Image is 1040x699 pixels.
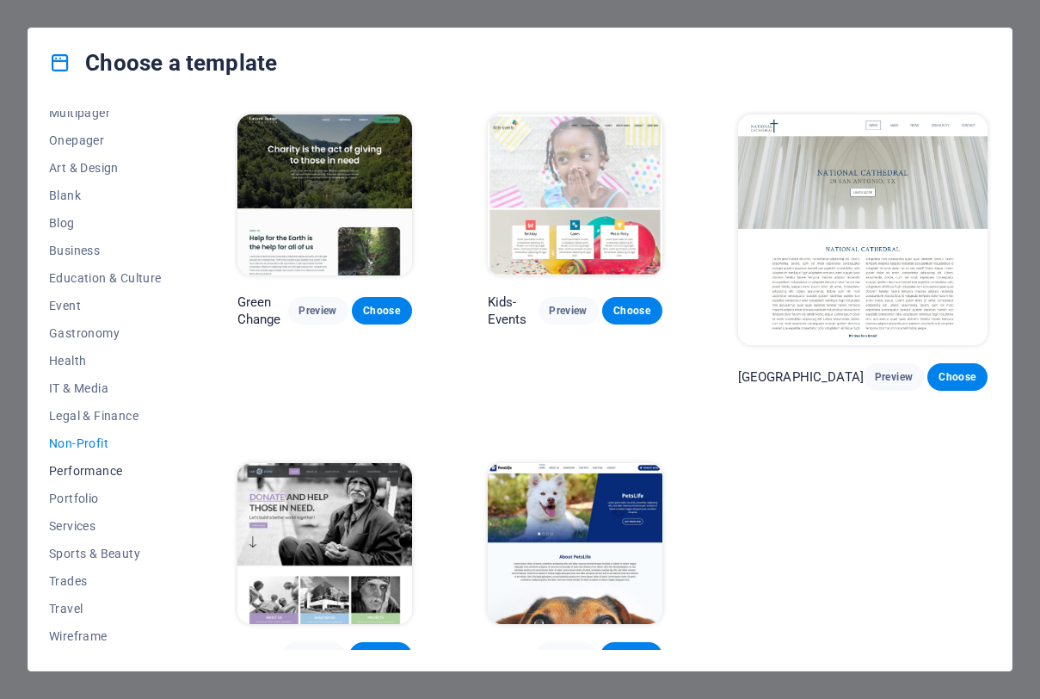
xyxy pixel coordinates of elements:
img: PetsLife [488,463,662,624]
span: Blog [49,216,162,230]
span: Preview [302,304,335,318]
button: Art & Design [49,154,162,182]
span: Performance [49,464,162,478]
p: [GEOGRAPHIC_DATA] [738,368,864,386]
button: Health [49,347,162,374]
span: Travel [49,602,162,615]
button: Wireframe [49,622,162,650]
span: Trades [49,574,162,588]
img: Kids-Events [488,114,662,275]
span: Blank [49,189,162,202]
span: Event [49,299,162,312]
button: Preview [282,642,345,670]
button: Event [49,292,162,319]
span: Multipager [49,106,162,120]
button: Choose [349,642,412,670]
span: Services [49,519,162,533]
span: Gastronomy [49,326,162,340]
button: Gastronomy [49,319,162,347]
span: Health [49,354,162,368]
button: Trades [49,567,162,595]
button: Choose [352,297,412,325]
span: Choose [363,649,398,663]
span: Choose [616,304,649,318]
span: Preview [550,649,583,663]
button: Choose [602,297,662,325]
button: Choose [600,642,662,670]
span: Preview [296,649,331,663]
span: Wireframe [49,629,162,643]
button: Performance [49,457,162,485]
h4: Choose a template [49,49,277,77]
span: Portfolio [49,492,162,505]
p: PetsLife [488,647,536,665]
button: Services [49,512,162,540]
span: Preview [877,370,910,384]
img: Green Change [237,114,412,275]
span: Legal & Finance [49,409,162,423]
button: Blank [49,182,162,209]
button: Preview [538,297,599,325]
button: Business [49,237,162,264]
span: Onepager [49,133,162,147]
span: Sports & Beauty [49,547,162,560]
p: Kids-Events [488,294,538,328]
p: Green Change [237,294,288,328]
button: Preview [288,297,348,325]
button: Portfolio [49,485,162,512]
img: National Cathedral [738,114,988,345]
span: Choose [366,304,398,318]
button: Multipager [49,99,162,127]
span: Non-Profit [49,436,162,450]
button: Legal & Finance [49,402,162,430]
button: Sports & Beauty [49,540,162,567]
span: Preview [552,304,585,318]
button: Preview [864,363,924,391]
button: Blog [49,209,162,237]
span: IT & Media [49,381,162,395]
button: IT & Media [49,374,162,402]
button: Onepager [49,127,162,154]
button: Non-Profit [49,430,162,457]
button: Travel [49,595,162,622]
span: Choose [941,370,974,384]
span: Education & Culture [49,271,162,285]
span: Choose [614,649,648,663]
button: Education & Culture [49,264,162,292]
p: WeCare [237,647,283,665]
span: Art & Design [49,161,162,175]
button: Preview [536,642,597,670]
img: WeCare [237,463,412,624]
button: Choose [927,363,988,391]
span: Business [49,244,162,257]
